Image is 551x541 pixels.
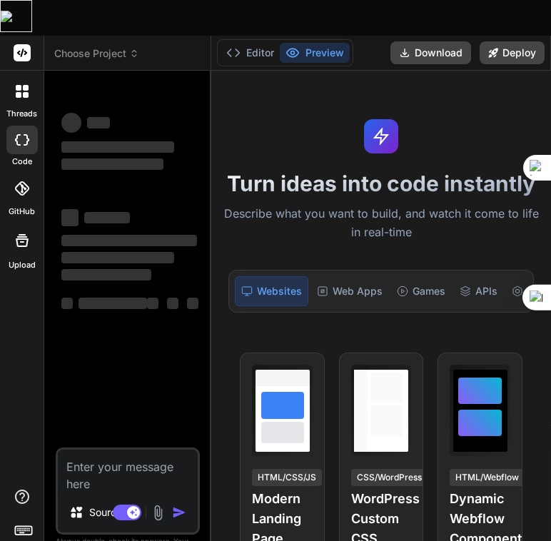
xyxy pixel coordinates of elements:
button: Download [390,41,471,64]
span: ‌ [61,235,197,246]
p: Source [89,505,122,520]
span: ‌ [61,113,81,133]
button: Editor [221,43,280,63]
label: GitHub [9,206,35,218]
span: ‌ [84,212,130,223]
span: ‌ [61,158,163,170]
label: Upload [9,259,36,271]
span: ‌ [87,117,110,128]
button: Preview [280,43,350,63]
div: HTML/Webflow [450,469,525,486]
span: ‌ [167,298,178,309]
span: ‌ [61,209,79,226]
button: Deploy [480,41,545,64]
span: ‌ [79,298,147,309]
div: Web Apps [311,276,388,306]
span: ‌ [61,269,151,280]
label: code [12,156,32,168]
div: Websites [235,276,308,306]
div: Games [391,276,451,306]
h1: Turn ideas into code instantly [220,171,542,196]
span: ‌ [147,298,158,309]
div: APIs [454,276,503,306]
span: Choose Project [54,46,139,61]
div: HTML/CSS/JS [252,469,322,486]
img: attachment [150,505,166,521]
span: ‌ [61,141,174,153]
div: CSS/WordPress [351,469,428,486]
span: ‌ [61,298,73,309]
span: ‌ [187,298,198,309]
label: threads [6,108,37,120]
img: icon [172,505,186,520]
span: ‌ [61,252,174,263]
p: Describe what you want to build, and watch it come to life in real-time [220,205,542,241]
